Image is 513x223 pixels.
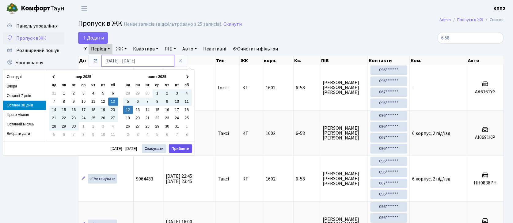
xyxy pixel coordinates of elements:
[123,122,133,131] td: 26
[89,106,98,114] td: 18
[79,114,89,122] td: 24
[153,81,162,89] th: ср
[69,114,79,122] td: 23
[133,98,143,106] td: 6
[182,122,192,131] td: 1
[143,98,153,106] td: 7
[182,89,192,98] td: 4
[3,57,64,69] a: Бронювання
[172,98,182,106] td: 10
[49,106,59,114] td: 14
[3,120,46,129] li: Останній місяць
[133,73,182,81] th: жовт 2025
[218,85,229,90] span: Гості
[98,98,108,106] td: 12
[108,114,118,122] td: 27
[470,89,501,95] h5: АА6161YG
[412,176,451,182] span: 6 корпус, 2 під'їзд
[79,89,89,98] td: 3
[162,81,172,89] th: чт
[230,44,280,54] a: Очистити фільтри
[108,106,118,114] td: 20
[458,17,484,23] a: Пропуск в ЖК
[412,130,451,137] span: 6 корпус, 2 під'їзд
[49,81,59,89] th: нд
[79,106,89,114] td: 17
[182,81,192,89] th: сб
[59,81,69,89] th: пн
[133,122,143,131] td: 27
[242,177,260,181] span: КТ
[218,177,229,181] span: Таксі
[89,98,98,106] td: 11
[78,56,134,65] th: Дії
[89,122,98,131] td: 2
[82,35,104,41] span: Додати
[266,84,275,91] span: 1602
[437,32,504,44] input: Пошук...
[123,106,133,114] td: 12
[123,89,133,98] td: 28
[89,131,98,139] td: 9
[78,32,108,44] a: Додати
[323,80,365,95] span: [PERSON_NAME] [PERSON_NAME] [PERSON_NAME]
[3,20,64,32] a: Панель управління
[16,47,59,54] span: Розширений пошук
[223,21,242,27] a: Скинути
[218,131,229,136] span: Таксі
[3,101,46,110] li: Останні 30 днів
[3,32,64,44] a: Пропуск в ЖК
[16,35,46,42] span: Пропуск в ЖК
[78,18,122,29] span: Пропуск в ЖК
[88,174,117,184] a: Активувати
[153,131,162,139] td: 5
[296,85,318,90] span: 6-58
[484,17,504,23] li: Список
[440,17,451,23] a: Admin
[163,56,215,65] th: Період
[162,131,172,139] td: 6
[3,110,46,120] li: Цього місяця
[431,13,513,26] nav: breadcrumb
[162,122,172,131] td: 30
[21,3,50,13] b: Комфорт
[368,56,410,65] th: Контакти
[166,173,192,185] span: [DATE] 22:45 [DATE] 23:45
[153,114,162,122] td: 22
[172,122,182,131] td: 31
[59,114,69,122] td: 22
[182,98,192,106] td: 11
[143,89,153,98] td: 30
[162,106,172,114] td: 16
[123,131,133,139] td: 2
[412,84,414,91] span: -
[494,5,506,12] b: КПП2
[108,122,118,131] td: 4
[3,91,46,101] li: Останні 7 днів
[123,114,133,122] td: 19
[98,131,108,139] td: 10
[172,114,182,122] td: 24
[59,89,69,98] td: 1
[79,81,89,89] th: ср
[69,122,79,131] td: 30
[263,56,293,65] th: корп.
[98,114,108,122] td: 26
[323,171,365,186] span: [PERSON_NAME] [PERSON_NAME] [PERSON_NAME]
[6,2,18,15] img: logo.png
[114,44,129,54] a: ЖК
[143,122,153,131] td: 28
[133,131,143,139] td: 3
[182,131,192,139] td: 8
[153,106,162,114] td: 15
[321,56,368,65] th: ПІБ
[470,180,501,186] h5: НН0836РН
[124,21,222,27] div: Немає записів (відфільтровано з 25 записів).
[98,89,108,98] td: 5
[3,82,46,91] li: Вчора
[143,131,153,139] td: 4
[162,98,172,106] td: 9
[133,114,143,122] td: 20
[3,129,46,139] li: Вибрати дати
[98,122,108,131] td: 3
